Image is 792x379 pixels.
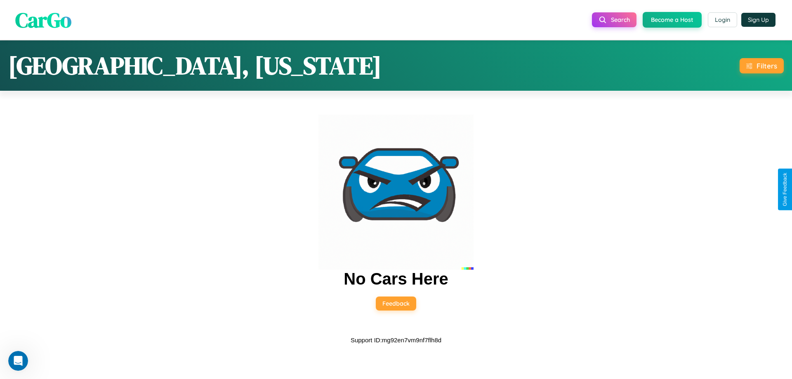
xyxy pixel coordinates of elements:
div: Give Feedback [782,173,788,206]
button: Sign Up [741,13,775,27]
h1: [GEOGRAPHIC_DATA], [US_STATE] [8,49,382,82]
span: CarGo [15,5,71,34]
button: Become a Host [643,12,702,28]
p: Support ID: mg92en7vm9nf7flh8d [351,334,441,346]
button: Filters [740,58,784,73]
div: Filters [757,61,777,70]
img: car [318,115,474,270]
h2: No Cars Here [344,270,448,288]
iframe: Intercom live chat [8,351,28,371]
span: Search [611,16,630,24]
button: Search [592,12,636,27]
button: Login [708,12,737,27]
button: Feedback [376,297,416,311]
